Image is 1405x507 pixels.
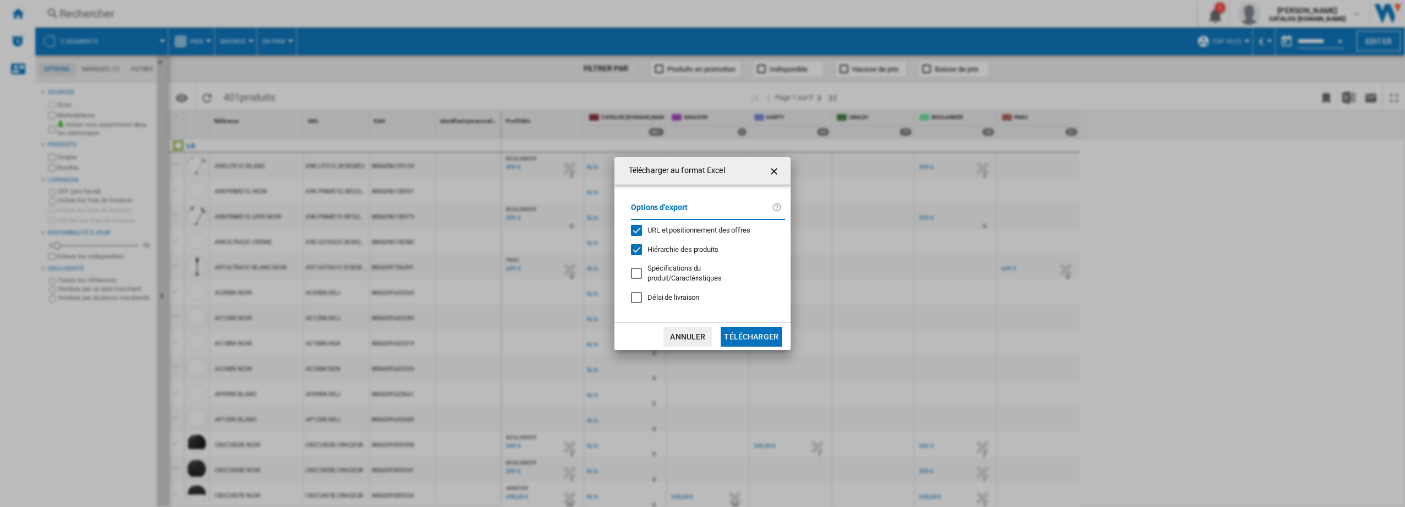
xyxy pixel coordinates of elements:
[647,245,718,253] span: Hiérarchie des produits
[623,165,725,176] h4: Télécharger au format Excel
[631,244,776,255] md-checkbox: Hiérarchie des produits
[631,293,785,303] md-checkbox: Délai de livraison
[769,165,782,178] ng-md-icon: getI18NText('BUTTONS.CLOSE_DIALOG')
[647,226,750,234] span: URL et positionnement des offres
[663,327,712,347] button: Annuler
[764,160,786,182] button: getI18NText('BUTTONS.CLOSE_DIALOG')
[631,201,772,222] label: Options d'export
[647,263,776,283] div: S'applique uniquement à la vision catégorie
[647,264,722,282] span: Spécifications du produit/Caractéristiques
[721,327,782,347] button: Télécharger
[631,225,776,236] md-checkbox: URL et positionnement des offres
[647,293,699,301] span: Délai de livraison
